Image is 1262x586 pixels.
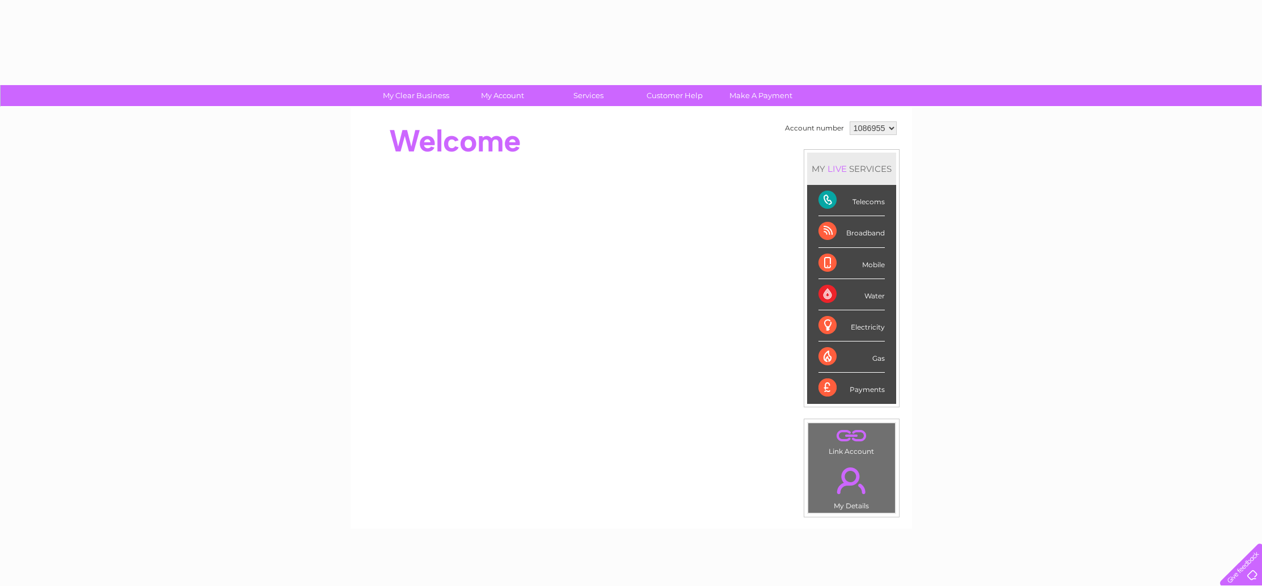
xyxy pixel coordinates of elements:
a: Make A Payment [714,85,808,106]
a: . [811,461,892,500]
div: Broadband [818,216,885,247]
a: My Clear Business [369,85,463,106]
td: Link Account [808,423,896,458]
div: Gas [818,342,885,373]
div: Electricity [818,310,885,342]
a: My Account [455,85,549,106]
td: Account number [782,119,847,138]
div: Water [818,279,885,310]
div: LIVE [825,163,849,174]
td: My Details [808,458,896,513]
a: Customer Help [628,85,721,106]
div: MY SERVICES [807,153,896,185]
a: . [811,426,892,446]
a: Services [542,85,635,106]
div: Telecoms [818,185,885,216]
div: Payments [818,373,885,403]
div: Mobile [818,248,885,279]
